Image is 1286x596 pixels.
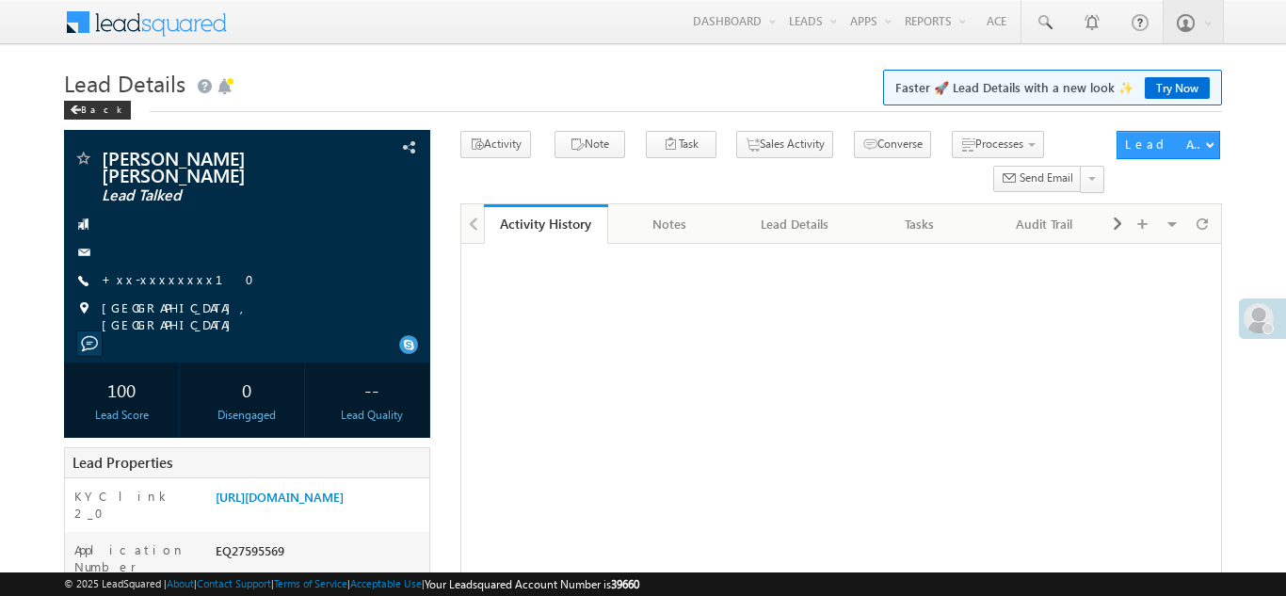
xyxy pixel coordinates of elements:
a: Back [64,100,140,116]
span: Processes [975,137,1023,151]
a: Terms of Service [274,577,347,589]
a: About [167,577,194,589]
button: Note [555,131,625,158]
div: Back [64,101,131,120]
a: Lead Details [733,204,858,244]
div: Audit Trail [997,213,1089,235]
div: Disengaged [194,407,299,424]
span: [PERSON_NAME] [PERSON_NAME] [102,149,328,183]
span: Lead Properties [72,453,172,472]
div: Lead Quality [319,407,425,424]
span: Lead Details [64,68,185,98]
a: +xx-xxxxxxxx10 [102,271,265,287]
a: Activity History [484,204,608,244]
button: Send Email [993,166,1082,193]
div: 100 [69,372,174,407]
button: Sales Activity [736,131,833,158]
div: Notes [623,213,715,235]
a: Tasks [858,204,982,244]
button: Lead Actions [1117,131,1220,159]
a: Audit Trail [982,204,1106,244]
span: Send Email [1020,169,1073,186]
a: [URL][DOMAIN_NAME] [216,489,344,505]
a: Contact Support [197,577,271,589]
div: 0 [194,372,299,407]
span: Your Leadsquared Account Number is [425,577,639,591]
button: Converse [854,131,931,158]
div: -- [319,372,425,407]
div: Lead Actions [1125,136,1205,153]
div: Activity History [498,215,594,233]
a: Notes [608,204,732,244]
div: Lead Score [69,407,174,424]
div: Tasks [873,213,965,235]
label: KYC link 2_0 [74,488,197,522]
span: © 2025 LeadSquared | | | | | [64,575,639,593]
button: Task [646,131,716,158]
div: Lead Details [748,213,841,235]
span: Faster 🚀 Lead Details with a new look ✨ [895,78,1210,97]
div: EQ27595569 [211,541,429,568]
label: Application Number [74,541,197,575]
span: Lead Talked [102,186,328,205]
button: Processes [952,131,1044,158]
a: Acceptable Use [350,577,422,589]
span: [GEOGRAPHIC_DATA], [GEOGRAPHIC_DATA] [102,299,396,333]
span: 39660 [611,577,639,591]
a: Try Now [1145,77,1210,99]
button: Activity [460,131,531,158]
